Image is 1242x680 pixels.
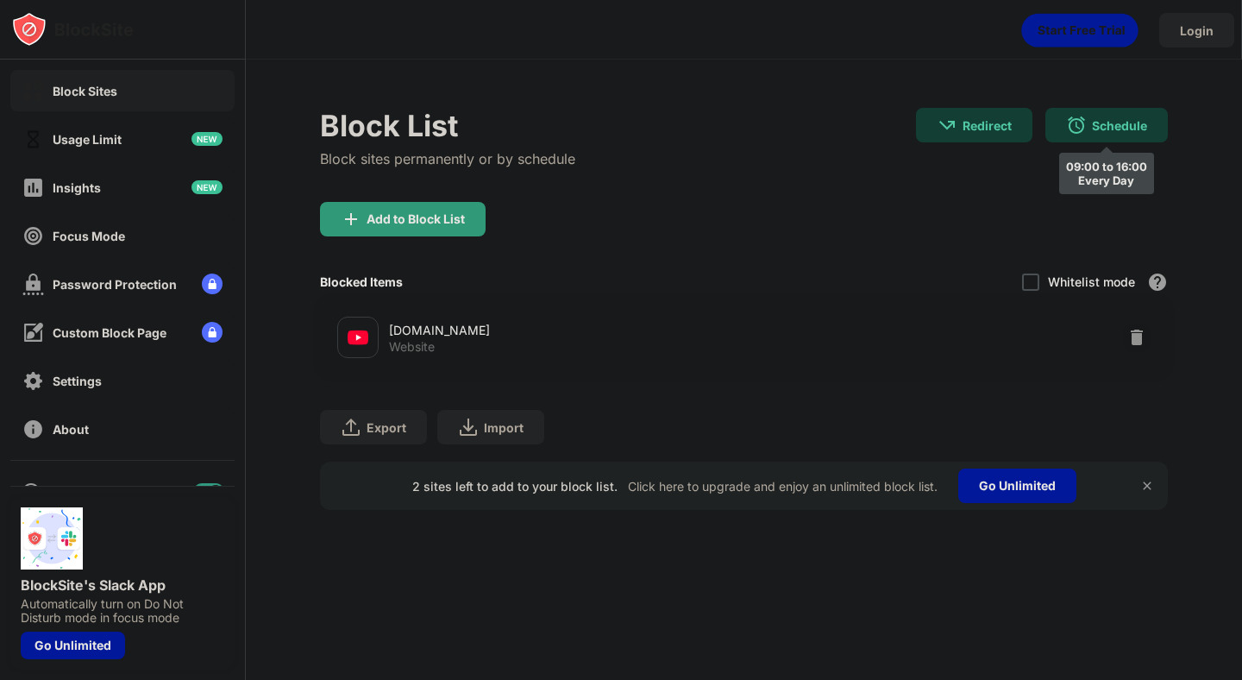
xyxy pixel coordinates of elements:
[21,597,224,625] div: Automatically turn on Do Not Disturb mode in focus mode
[412,479,618,494] div: 2 sites left to add to your block list.
[348,327,368,348] img: favicons
[484,420,524,435] div: Import
[1048,274,1135,289] div: Whitelist mode
[21,632,125,659] div: Go Unlimited
[191,132,223,146] img: new-icon.svg
[1066,173,1147,187] div: Every Day
[963,118,1012,133] div: Redirect
[22,274,44,295] img: password-protection-off.svg
[389,321,743,339] div: [DOMAIN_NAME]
[628,479,938,494] div: Click here to upgrade and enjoy an unlimited block list.
[191,180,223,194] img: new-icon.svg
[389,339,435,355] div: Website
[53,180,101,195] div: Insights
[367,420,406,435] div: Export
[22,322,44,343] img: customize-block-page-off.svg
[22,177,44,198] img: insights-off.svg
[53,84,117,98] div: Block Sites
[52,485,100,500] div: Blocking
[21,507,83,570] img: push-slack.svg
[22,225,44,247] img: focus-off.svg
[1092,118,1147,133] div: Schedule
[320,274,403,289] div: Blocked Items
[320,150,575,167] div: Block sites permanently or by schedule
[53,325,166,340] div: Custom Block Page
[202,322,223,343] img: lock-menu.svg
[22,419,44,440] img: about-off.svg
[53,229,125,243] div: Focus Mode
[958,469,1076,503] div: Go Unlimited
[53,132,122,147] div: Usage Limit
[22,370,44,392] img: settings-off.svg
[1180,23,1214,38] div: Login
[1066,160,1147,173] div: 09:00 to 16:00
[53,277,177,292] div: Password Protection
[21,482,41,502] img: blocking-icon.svg
[12,12,134,47] img: logo-blocksite.svg
[21,576,224,594] div: BlockSite's Slack App
[22,80,44,102] img: block-on.svg
[1140,479,1154,493] img: x-button.svg
[53,374,102,388] div: Settings
[202,274,223,294] img: lock-menu.svg
[320,108,575,143] div: Block List
[1021,13,1138,47] div: animation
[367,212,465,226] div: Add to Block List
[53,422,89,437] div: About
[22,129,44,150] img: time-usage-off.svg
